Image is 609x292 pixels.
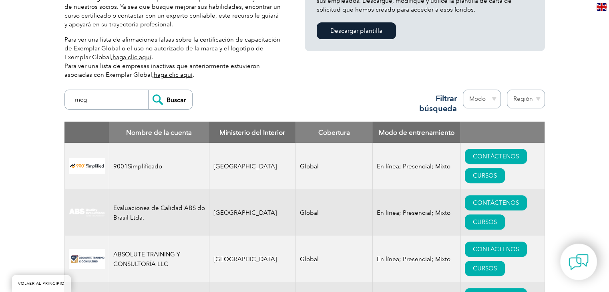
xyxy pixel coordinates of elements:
[473,172,497,179] font: CURSOS
[64,62,260,78] font: Para ver una lista de empresas inactivas que anteriormente estuvieron asociadas con Exemplar Global,
[473,265,497,272] font: CURSOS
[69,158,105,174] img: 37c9c059-616f-eb11-a812-002248153038-logo.png
[465,261,505,276] a: CURSOS
[300,163,319,170] font: Global
[193,71,194,78] font: .
[213,256,277,263] font: [GEOGRAPHIC_DATA]
[18,281,65,286] font: VOLVER AL PRINCIPIO
[377,209,450,216] font: En línea; Presencial; Mixto
[148,90,192,109] input: Buscar
[213,163,277,170] font: [GEOGRAPHIC_DATA]
[12,275,71,292] a: VOLVER AL PRINCIPIO
[109,122,209,143] th: Nombre de la cuenta: activar para ordenar la columna en sentido descendente
[113,54,151,61] a: haga clic aquí
[64,36,280,61] font: Para ver una lista de afirmaciones falsas sobre la certificación de capacitación de Exemplar Glob...
[295,122,372,143] th: Cobertura: activar para ordenar la columna en orden ascendente
[300,256,319,263] font: Global
[379,128,454,136] font: Modo de entrenamiento
[419,94,457,113] font: Filtrar búsqueda
[209,122,295,143] th: Ministerio del Interior: activar para ordenar columnas en orden ascendente
[213,209,277,216] font: [GEOGRAPHIC_DATA]
[126,128,192,136] font: Nombre de la cuenta
[473,246,519,253] font: CONTÁCTENOS
[597,3,607,11] img: en
[372,122,460,143] th: Modo de entrenamiento: activar para ordenar la columna de forma ascendente
[473,218,497,226] font: CURSOS
[377,256,450,263] font: En línea; Presencial; Mixto
[465,195,527,210] a: CONTÁCTENOS
[465,214,505,230] a: CURSOS
[113,251,180,268] font: ABSOLUTE TRAINING Y CONSULTORÍA LLC
[569,252,589,272] img: contact-chat.png
[300,209,319,216] font: Global
[317,22,396,39] a: Descargar plantilla
[318,128,350,136] font: Cobertura
[219,128,285,136] font: Ministerio del Interior
[330,27,382,34] font: Descargar plantilla
[69,208,105,217] img: c92924ac-d9bc-ea11-a814-000d3a79823d-logo.jpg
[460,122,545,143] th: : activar para ordenar la columna en orden ascendente
[377,163,450,170] font: En línea; Presencial; Mixto
[113,163,162,170] font: 9001Simplificado
[113,204,205,221] font: Evaluaciones de Calidad ABS do Brasil Ltda.
[465,242,527,257] a: CONTÁCTENOS
[151,54,153,61] font: .
[465,168,505,183] a: CURSOS
[154,71,193,78] a: haga clic aquí
[473,153,519,160] font: CONTÁCTENOS
[473,199,519,206] font: CONTÁCTENOS
[465,149,527,164] a: CONTÁCTENOS
[69,249,105,268] img: 16e092f6-eadd-ed11-a7c6-00224814fd52-logo.png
